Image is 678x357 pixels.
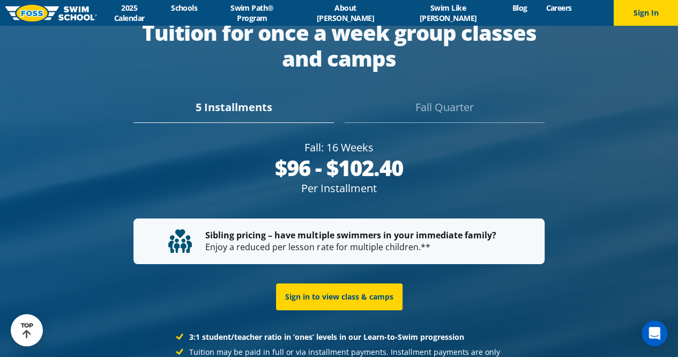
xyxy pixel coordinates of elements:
[97,3,162,23] a: 2025 Calendar
[642,320,667,346] div: Open Intercom Messenger
[133,20,545,71] div: Tuition for once a week group classes and camps
[297,3,393,23] a: About [PERSON_NAME]
[345,99,545,123] div: Fall Quarter
[168,229,510,253] p: Enjoy a reduced per lesson rate for multiple children.**
[393,3,503,23] a: Swim Like [PERSON_NAME]
[503,3,537,13] a: Blog
[133,181,545,196] div: Per Installment
[133,140,545,155] div: Fall: 16 Weeks
[162,3,207,13] a: Schools
[205,229,496,241] strong: Sibling pricing – have multiple swimmers in your immediate family?
[133,155,545,181] div: $96 - $102.40
[537,3,581,13] a: Careers
[5,5,97,21] img: FOSS Swim School Logo
[189,332,464,342] strong: 3:1 student/teacher ratio in ‘ones’ levels in our Learn-to-Swim progression
[21,322,33,339] div: TOP
[133,99,333,123] div: 5 Installments
[207,3,297,23] a: Swim Path® Program
[276,283,403,310] a: Sign in to view class & camps
[168,229,192,253] img: tuition-family-children.svg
